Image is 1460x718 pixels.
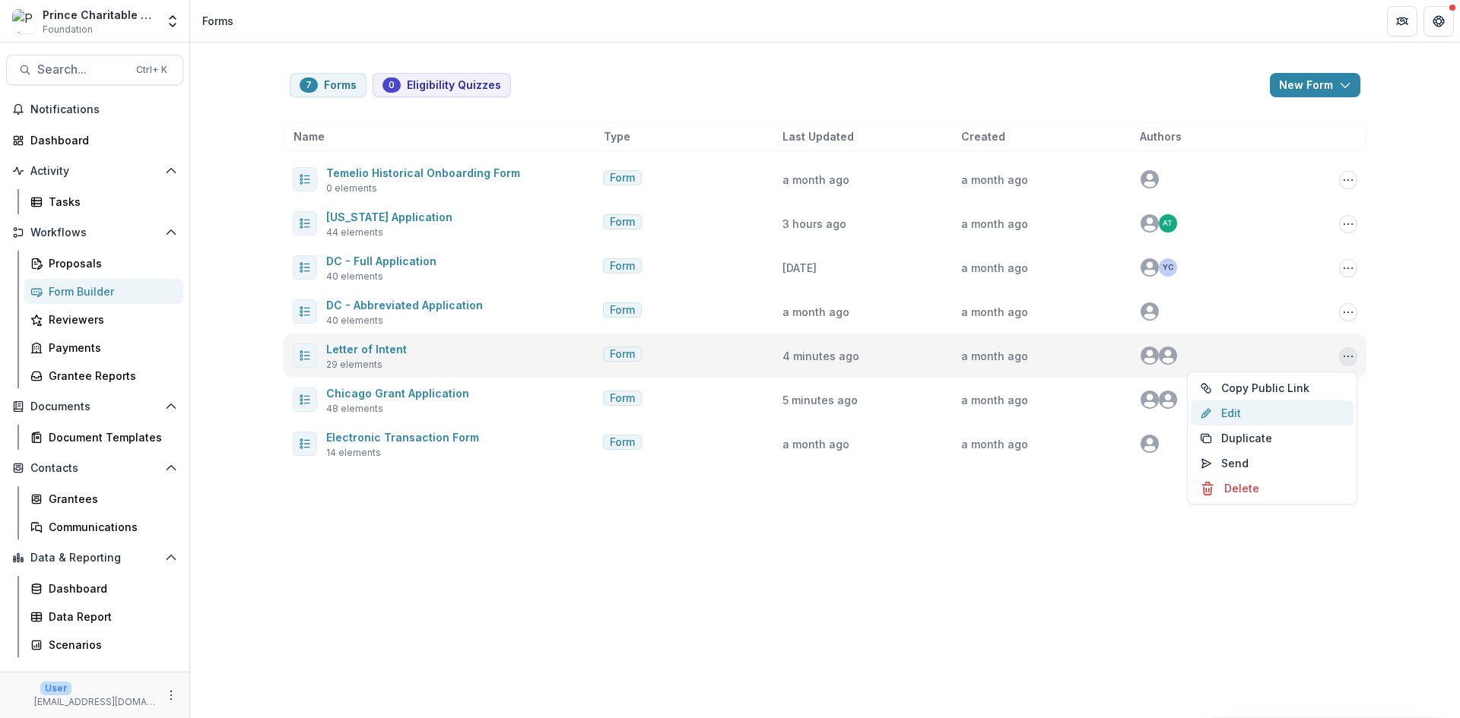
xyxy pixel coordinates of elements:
a: Letter of Intent [326,343,407,356]
span: 44 elements [326,226,383,239]
div: Reviewers [49,312,171,327]
div: Form Builder [49,283,171,299]
button: Options [1339,215,1357,233]
button: Search... [6,55,183,85]
button: Eligibility Quizzes [373,73,511,97]
span: a month ago [961,173,1028,186]
svg: avatar [1141,302,1159,321]
button: Open Workflows [6,220,183,245]
svg: avatar [1141,258,1159,277]
div: Dashboard [49,580,171,596]
button: Open Documents [6,394,183,419]
span: Last Updated [782,128,854,144]
a: Electronic Transaction Form [326,431,479,444]
span: 0 elements [326,182,377,195]
div: Data Report [49,609,171,625]
span: Form [610,172,635,185]
span: Created [961,128,1005,144]
span: 29 elements [326,358,382,372]
p: User [40,682,71,695]
span: 14 elements [326,446,381,460]
span: a month ago [782,305,849,318]
p: [EMAIL_ADDRESS][DOMAIN_NAME] [34,695,156,709]
button: Options [1339,303,1357,321]
div: Anna Test [1163,220,1173,227]
span: Form [610,392,635,405]
a: Dashboard [6,128,183,153]
div: Payments [49,340,171,356]
a: Chicago Grant Application [326,387,469,400]
span: Contacts [30,462,159,475]
button: Forms [290,73,367,97]
div: Dashboard [30,132,171,148]
span: a month ago [961,217,1028,230]
span: Documents [30,400,159,413]
span: 48 elements [326,402,383,416]
span: a month ago [961,261,1028,274]
svg: avatar [1141,170,1159,188]
div: Grantee Reports [49,368,171,384]
button: Open Activity [6,159,183,183]
span: Search... [37,62,127,77]
nav: breadcrumb [196,10,240,32]
button: Partners [1387,6,1417,36]
span: 7 [306,80,312,90]
a: Temelio Historical Onboarding Form [326,166,520,179]
button: Open entity switcher [162,6,183,36]
a: Form Builder [24,279,183,304]
span: Authors [1140,128,1182,144]
span: 40 elements [326,270,383,283]
span: Notifications [30,103,177,116]
div: Forms [202,13,233,29]
button: More [162,686,180,704]
a: Proposals [24,251,183,276]
svg: avatar [1141,391,1159,409]
div: Tasks [49,194,171,210]
svg: avatar [1141,214,1159,232]
span: Activity [30,165,159,178]
span: Form [610,260,635,273]
span: 4 minutes ago [782,350,859,362]
button: Options [1339,259,1357,277]
span: a month ago [961,350,1028,362]
span: a month ago [961,438,1028,451]
button: Options [1339,171,1357,189]
svg: avatar [1159,391,1177,409]
span: [DATE] [782,261,817,274]
a: Data Report [24,604,183,629]
span: Form [610,216,635,229]
a: Dashboard [24,576,183,601]
span: 3 hours ago [782,217,846,230]
div: Proposals [49,255,171,271]
a: Scenarios [24,632,183,657]
button: Options [1339,347,1357,365]
span: a month ago [961,305,1028,318]
svg: avatar [1141,435,1159,453]
button: Open Contacts [6,456,183,480]
span: Name [294,128,325,144]
svg: avatar [1141,346,1159,365]
span: a month ago [782,173,849,186]
svg: avatar [1159,346,1177,365]
div: Ctrl + K [133,62,170,78]
span: Form [610,348,635,361]
a: Reviewers [24,307,183,332]
div: Grantees [49,491,171,507]
a: DC - Abbreviated Application [326,299,483,312]
span: Foundation [43,23,93,36]
button: Get Help [1423,6,1454,36]
a: Grantee Reports [24,363,183,388]
a: DC - Full Application [326,255,436,267]
a: Tasks [24,189,183,214]
a: [US_STATE] Application [326,210,452,223]
span: Form [610,304,635,317]
span: 5 minutes ago [782,394,858,406]
span: Workflows [30,226,159,239]
a: Payments [24,335,183,360]
a: Communications [24,514,183,539]
div: Prince Charitable Trusts Sandbox [43,7,156,23]
span: Type [604,128,630,144]
a: Grantees [24,486,183,511]
button: Open Data & Reporting [6,546,183,570]
div: Scenarios [49,637,171,653]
